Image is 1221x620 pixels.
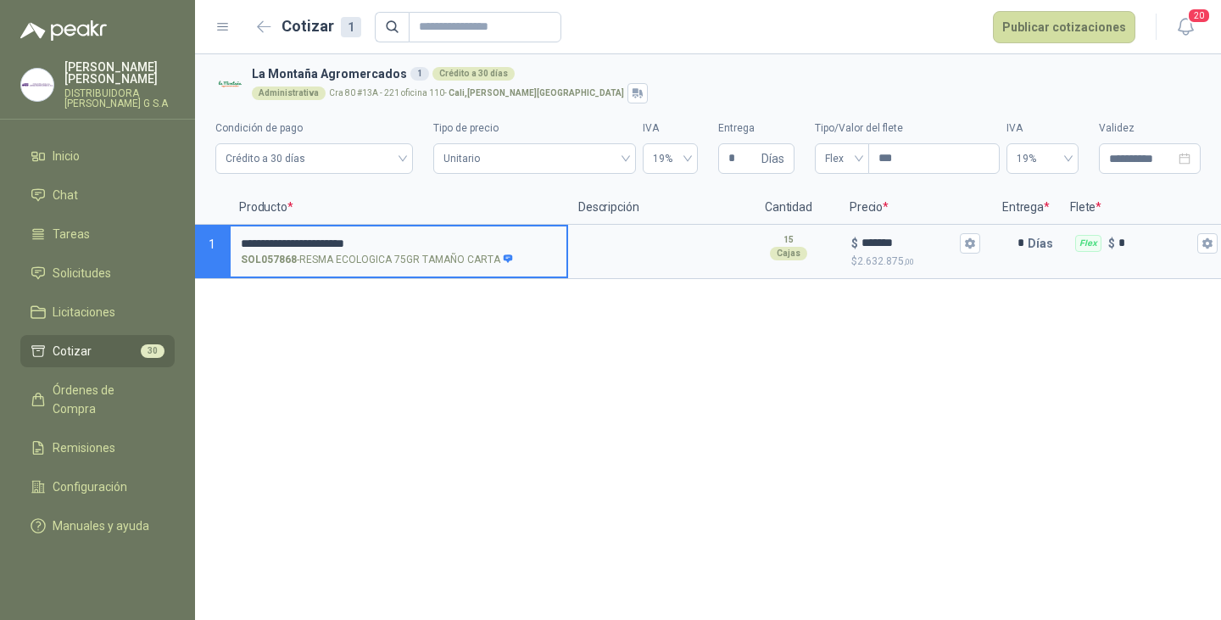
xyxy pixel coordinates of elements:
span: Inicio [53,147,80,165]
label: IVA [643,120,698,137]
a: Manuales y ayuda [20,510,175,542]
div: Crédito a 30 días [432,67,515,81]
span: 20 [1187,8,1211,24]
div: 1 [341,17,361,37]
span: Chat [53,186,78,204]
span: Licitaciones [53,303,115,321]
p: Precio [839,191,992,225]
h3: La Montaña Agromercados [252,64,1194,83]
a: Órdenes de Compra [20,374,175,425]
span: Flex [825,146,859,171]
p: Descripción [568,191,738,225]
a: Tareas [20,218,175,250]
span: Solicitudes [53,264,111,282]
div: Flex [1075,235,1101,252]
a: Cotizar30 [20,335,175,367]
span: Tareas [53,225,90,243]
strong: Cali , [PERSON_NAME][GEOGRAPHIC_DATA] [449,88,624,98]
h2: Cotizar [282,14,361,38]
p: Entrega [992,191,1060,225]
button: Publicar cotizaciones [993,11,1135,43]
p: DISTRIBUIDORA [PERSON_NAME] G S.A [64,88,175,109]
a: Licitaciones [20,296,175,328]
p: $ [1108,234,1115,253]
div: Cajas [770,247,807,260]
label: Tipo/Valor del flete [815,120,1000,137]
input: $$2.632.875,00 [861,237,956,249]
strong: SOL057868 [241,252,297,268]
p: - RESMA ECOLOGICA 75GR TAMAÑO CARTA [241,252,514,268]
p: Cra 80 #13A - 221 oficina 110 - [329,89,624,98]
label: Tipo de precio [433,120,635,137]
span: Unitario [443,146,625,171]
span: Configuración [53,478,127,496]
input: SOL057868-RESMA ECOLOGICA 75GR TAMAÑO CARTA [241,237,556,250]
a: Inicio [20,140,175,172]
img: Company Logo [21,69,53,101]
a: Chat [20,179,175,211]
span: 19% [1017,146,1068,171]
a: Solicitudes [20,257,175,289]
div: Administrativa [252,87,326,100]
label: Condición de pago [215,120,413,137]
img: Logo peakr [20,20,107,41]
button: $$2.632.875,00 [960,233,980,254]
span: 30 [141,344,164,358]
span: Remisiones [53,438,115,457]
p: Producto [229,191,568,225]
span: 19% [653,146,688,171]
span: Órdenes de Compra [53,381,159,418]
label: Validez [1099,120,1201,137]
span: Crédito a 30 días [226,146,403,171]
p: 15 [783,233,794,247]
button: Flex $ [1197,233,1218,254]
span: 1 [209,237,215,251]
p: [PERSON_NAME] [PERSON_NAME] [64,61,175,85]
button: 20 [1170,12,1201,42]
input: Flex $ [1118,237,1194,249]
div: 1 [410,67,429,81]
p: $ [851,234,858,253]
p: $ [851,254,980,270]
p: Días [1028,226,1060,260]
a: Configuración [20,471,175,503]
p: Cantidad [738,191,839,225]
a: Remisiones [20,432,175,464]
span: Cotizar [53,342,92,360]
span: ,00 [904,257,914,266]
span: Manuales y ayuda [53,517,149,535]
img: Company Logo [215,70,245,99]
span: Días [761,144,784,173]
span: 2.632.875 [857,255,914,267]
label: IVA [1006,120,1079,137]
label: Entrega [718,120,794,137]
